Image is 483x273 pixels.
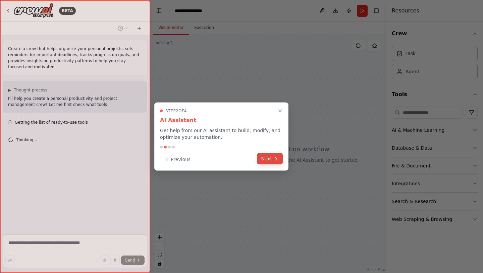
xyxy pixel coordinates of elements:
[257,153,283,164] button: Next
[160,116,283,124] h3: AI Assistant
[276,107,284,115] button: Close walkthrough
[154,6,164,15] button: Hide left sidebar
[160,154,195,165] button: Previous
[160,127,283,141] p: Get help from our AI assistant to build, modify, and optimize your automation.
[165,108,187,114] span: Step 2 of 4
